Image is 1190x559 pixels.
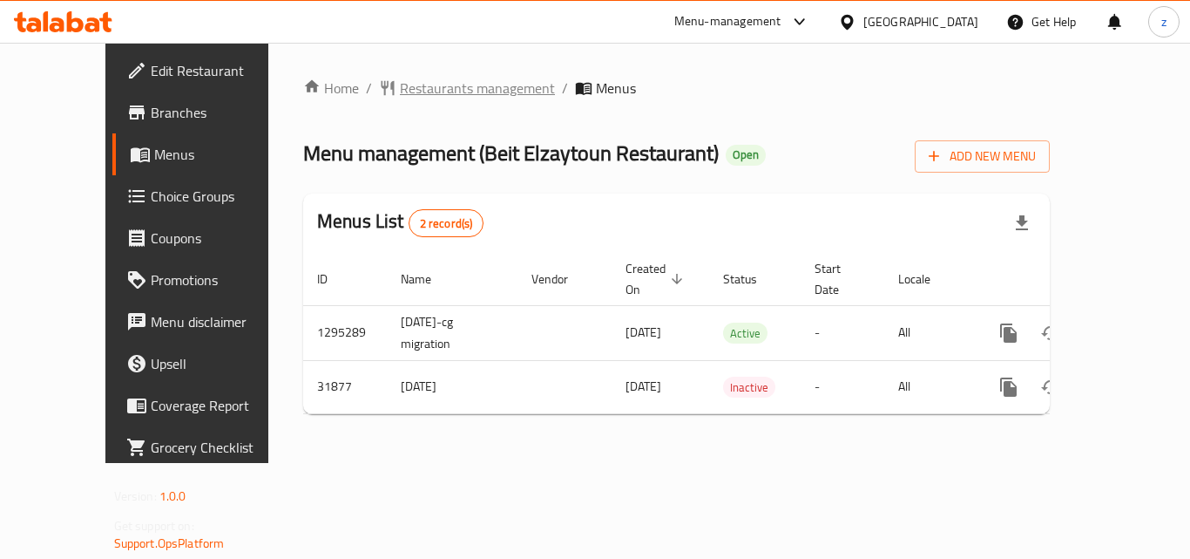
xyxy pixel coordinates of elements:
a: Choice Groups [112,175,304,217]
span: Menus [154,144,290,165]
span: Start Date [815,258,863,300]
span: Branches [151,102,290,123]
h2: Menus List [317,208,483,237]
span: [DATE] [625,321,661,344]
span: 1.0.0 [159,485,186,508]
nav: breadcrumb [303,78,1050,99]
a: Grocery Checklist [112,426,304,468]
a: Branches [112,92,304,133]
a: Menus [112,133,304,175]
span: Inactive [723,378,775,398]
td: 31877 [303,360,387,413]
button: Change Status [1030,312,1072,354]
a: Restaurants management [379,78,555,99]
div: Inactive [723,377,775,398]
span: [DATE] [625,375,661,398]
span: Menu management ( Beit Elzaytoun Restaurant ) [303,133,719,173]
th: Actions [974,253,1169,306]
span: z [1161,12,1166,31]
span: Version: [114,485,157,508]
span: Name [401,269,454,290]
span: Restaurants management [400,78,555,99]
span: Coupons [151,228,290,249]
span: Choice Groups [151,186,290,207]
a: Menu disclaimer [112,301,304,343]
table: enhanced table [303,253,1169,414]
td: - [801,360,884,413]
span: Promotions [151,269,290,290]
span: Edit Restaurant [151,60,290,81]
span: Active [723,324,767,344]
a: Coupons [112,217,304,259]
span: Vendor [531,269,591,290]
span: ID [317,269,350,290]
td: All [884,360,974,413]
span: Status [723,269,780,290]
a: Promotions [112,259,304,301]
td: [DATE] [387,360,517,413]
span: Open [726,147,766,162]
button: Change Status [1030,366,1072,408]
div: Open [726,145,766,166]
div: Export file [1001,202,1043,244]
span: Menus [596,78,636,99]
li: / [562,78,568,99]
span: Upsell [151,353,290,374]
div: [GEOGRAPHIC_DATA] [863,12,978,31]
li: / [366,78,372,99]
button: more [988,312,1030,354]
span: Get support on: [114,515,194,537]
span: Created On [625,258,688,300]
td: All [884,305,974,360]
a: Coverage Report [112,385,304,426]
a: Home [303,78,359,99]
span: Menu disclaimer [151,311,290,332]
div: Active [723,323,767,344]
a: Support.OpsPlatform [114,532,225,555]
td: 1295289 [303,305,387,360]
td: - [801,305,884,360]
span: 2 record(s) [409,215,483,232]
div: Menu-management [674,11,781,32]
span: Grocery Checklist [151,437,290,458]
a: Upsell [112,343,304,385]
a: Edit Restaurant [112,50,304,92]
span: Locale [898,269,953,290]
button: Add New Menu [915,140,1050,173]
span: Add New Menu [929,146,1036,167]
td: [DATE]-cg migration [387,305,517,360]
button: more [988,366,1030,408]
span: Coverage Report [151,395,290,416]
